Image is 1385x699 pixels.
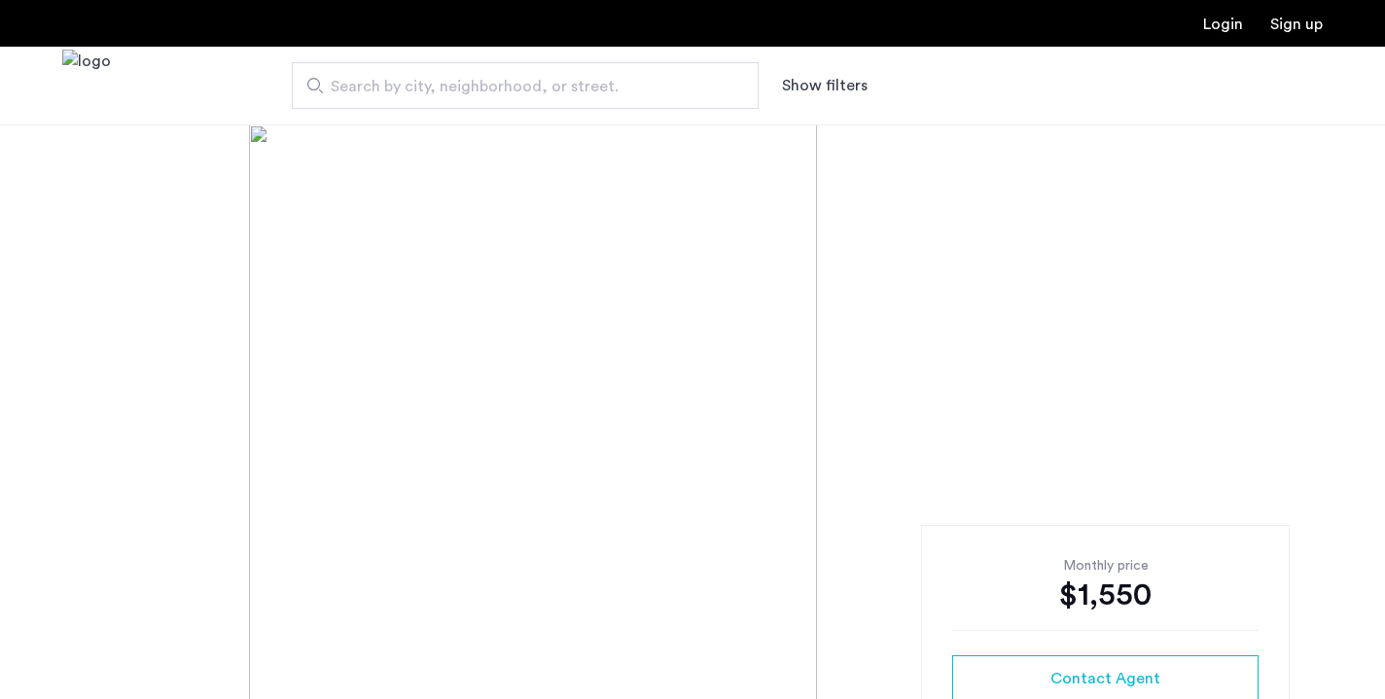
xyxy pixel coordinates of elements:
a: Registration [1270,17,1323,32]
span: Contact Agent [1050,667,1160,690]
input: Apartment Search [292,62,759,109]
div: Monthly price [952,556,1259,576]
span: Search by city, neighborhood, or street. [331,75,704,98]
button: Show or hide filters [782,74,868,97]
img: logo [62,50,111,122]
div: $1,550 [952,576,1259,614]
a: Cazamio Logo [62,50,111,122]
a: Login [1203,17,1243,32]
